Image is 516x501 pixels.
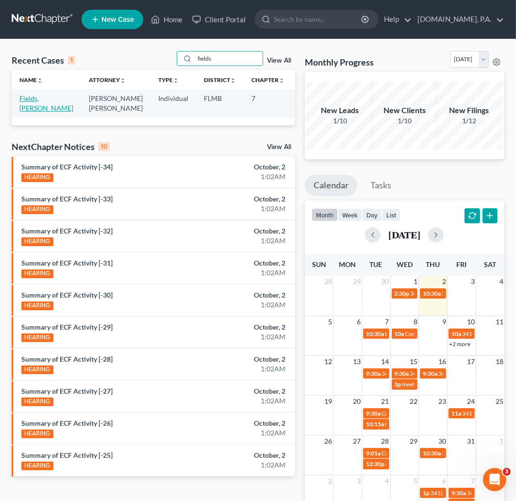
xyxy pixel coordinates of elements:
[204,396,285,406] div: 1:02AM
[435,116,503,126] div: 1/12
[402,381,453,388] span: meeting of creditors
[279,78,284,83] i: unfold_more
[385,460,424,468] span: 341(a) meeting
[338,208,362,221] button: week
[21,387,113,395] a: Summary of ECF Activity [-27]
[244,89,292,117] td: 7
[462,410,500,417] span: 341(a) meeting
[381,356,390,367] span: 14
[466,396,476,407] span: 24
[120,78,126,83] i: unfold_more
[381,396,390,407] span: 21
[441,316,447,328] span: 9
[370,260,383,268] span: Tue
[21,334,53,342] div: HEARING
[21,237,53,246] div: HEARING
[456,260,466,268] span: Fri
[146,11,187,28] a: Home
[381,435,390,447] span: 28
[204,268,285,278] div: 1:02AM
[441,276,447,287] span: 2
[306,116,374,126] div: 1/10
[385,420,441,428] span: Confirmation Hearing
[204,204,285,214] div: 1:02AM
[204,332,285,342] div: 1:02AM
[21,291,113,299] a: Summary of ECF Activity [-30]
[499,276,504,287] span: 4
[413,11,504,28] a: [DOMAIN_NAME], P.A.
[382,370,420,377] span: 341(a) meeting
[495,396,504,407] span: 25
[451,330,461,337] span: 10a
[19,76,43,83] a: Nameunfold_more
[21,259,113,267] a: Summary of ECF Activity [-31]
[466,316,476,328] span: 10
[437,356,447,367] span: 16
[204,322,285,332] div: October, 2
[251,76,284,83] a: Chapterunfold_more
[204,386,285,396] div: October, 2
[204,451,285,460] div: October, 2
[409,396,418,407] span: 22
[423,489,430,497] span: 1p
[470,276,476,287] span: 3
[384,475,390,487] span: 4
[379,11,412,28] a: Help
[327,316,333,328] span: 5
[366,370,381,377] span: 9:30a
[410,370,449,377] span: 341(a) meeting
[352,356,362,367] span: 13
[89,76,126,83] a: Attorneyunfold_more
[503,468,511,476] span: 3
[158,76,179,83] a: Typeunfold_more
[150,89,196,117] td: Individual
[196,89,244,117] td: FLMB
[499,435,504,447] span: 1
[362,175,400,196] a: Tasks
[204,428,285,438] div: 1:02AM
[339,260,356,268] span: Mon
[467,489,505,497] span: 341(a) meeting
[382,410,436,417] span: Confirmation hearing
[388,230,420,240] h2: [DATE]
[366,460,384,468] span: 12:30p
[305,175,357,196] a: Calendar
[204,76,236,83] a: Districtunfold_more
[352,396,362,407] span: 20
[204,258,285,268] div: October, 2
[395,330,404,337] span: 10a
[19,94,73,112] a: Fields, [PERSON_NAME]
[204,172,285,182] div: 1:02AM
[204,354,285,364] div: October, 2
[204,194,285,204] div: October, 2
[230,78,236,83] i: unfold_more
[423,370,437,377] span: 9:30a
[267,57,291,64] a: View All
[173,78,179,83] i: unfold_more
[21,451,113,459] a: Summary of ECF Activity [-25]
[405,330,460,337] span: Confirmation hearing
[204,236,285,246] div: 1:02AM
[68,56,75,65] div: 1
[385,330,405,337] span: Hearing
[204,162,285,172] div: October, 2
[382,450,436,457] span: Confirmation hearing
[267,144,291,150] a: View All
[312,208,338,221] button: month
[195,51,263,66] input: Search by name...
[101,16,134,23] span: New Case
[21,430,53,438] div: HEARING
[12,141,110,152] div: NextChapter Notices
[204,418,285,428] div: October, 2
[435,105,503,116] div: New Filings
[274,10,363,28] input: Search by name...
[470,475,476,487] span: 7
[441,475,447,487] span: 6
[423,290,441,297] span: 10:30a
[21,301,53,310] div: HEARING
[431,489,469,497] span: 341(a) meeting
[495,356,504,367] span: 18
[370,105,438,116] div: New Clients
[187,11,250,28] a: Client Portal
[413,316,418,328] span: 8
